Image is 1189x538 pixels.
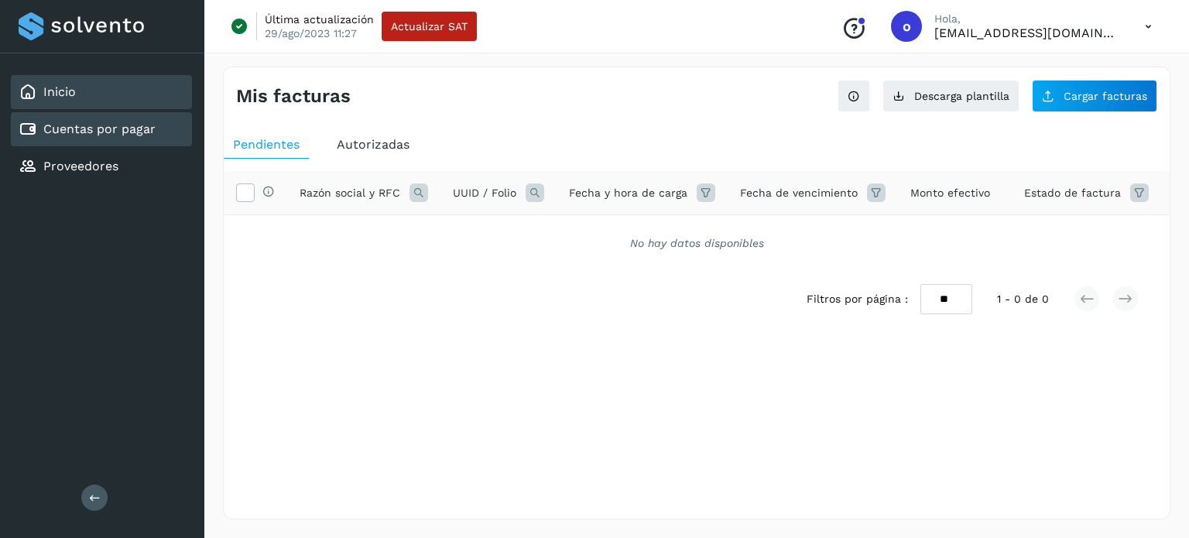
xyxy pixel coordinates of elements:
span: Fecha y hora de carga [569,185,687,201]
p: Hola, [934,12,1120,26]
button: Descarga plantilla [882,80,1019,112]
span: Razón social y RFC [300,185,400,201]
p: orlando@rfllogistics.com.mx [934,26,1120,40]
p: 29/ago/2023 11:27 [265,26,357,40]
span: Descarga plantilla [914,91,1009,101]
a: Cuentas por pagar [43,122,156,136]
div: No hay datos disponibles [244,235,1150,252]
a: Proveedores [43,159,118,173]
span: UUID / Folio [453,185,516,201]
button: Cargar facturas [1032,80,1157,112]
div: Cuentas por pagar [11,112,192,146]
span: Filtros por página : [807,291,908,307]
a: Inicio [43,84,76,99]
span: Estado de factura [1024,185,1121,201]
span: 1 - 0 de 0 [997,291,1049,307]
span: Monto efectivo [910,185,990,201]
button: Actualizar SAT [382,12,477,41]
span: Actualizar SAT [391,21,468,32]
span: Cargar facturas [1064,91,1147,101]
span: Autorizadas [337,137,409,152]
div: Inicio [11,75,192,109]
span: Fecha de vencimiento [740,185,858,201]
h4: Mis facturas [236,85,351,108]
div: Proveedores [11,149,192,183]
span: Pendientes [233,137,300,152]
p: Última actualización [265,12,374,26]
